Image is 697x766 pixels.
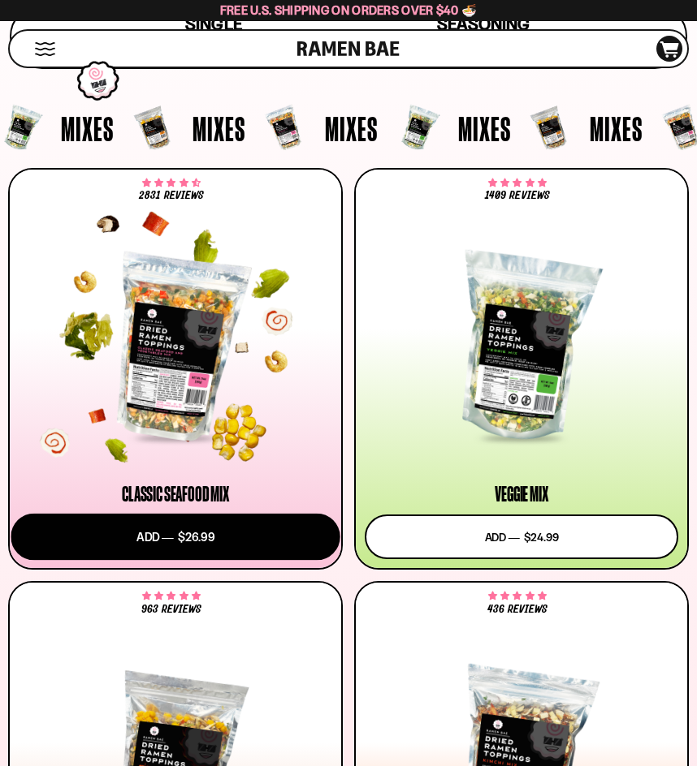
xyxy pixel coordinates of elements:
[141,604,201,615] span: 963 reviews
[122,484,229,504] div: Classic Seafood Mix
[142,593,200,600] span: 4.75 stars
[11,514,340,561] button: Add ― $26.99
[590,111,643,145] span: Mixes
[458,111,511,145] span: Mixes
[495,484,548,504] div: Veggie Mix
[193,111,245,145] span: Mixes
[365,514,678,559] button: Add ― $24.99
[485,190,549,201] span: 1409 reviews
[34,42,56,56] button: Mobile Menu Trigger
[354,168,689,570] a: 4.76 stars 1409 reviews Veggie Mix Add ― $24.99
[220,2,478,18] span: Free U.S. Shipping on Orders over $40 🍜
[61,111,114,145] span: Mixes
[325,111,378,145] span: Mixes
[139,190,204,201] span: 2831 reviews
[8,168,343,570] a: 4.68 stars 2831 reviews Classic Seafood Mix Add ― $26.99
[487,604,548,615] span: 436 reviews
[488,593,546,600] span: 4.76 stars
[488,180,546,187] span: 4.76 stars
[142,180,200,187] span: 4.68 stars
